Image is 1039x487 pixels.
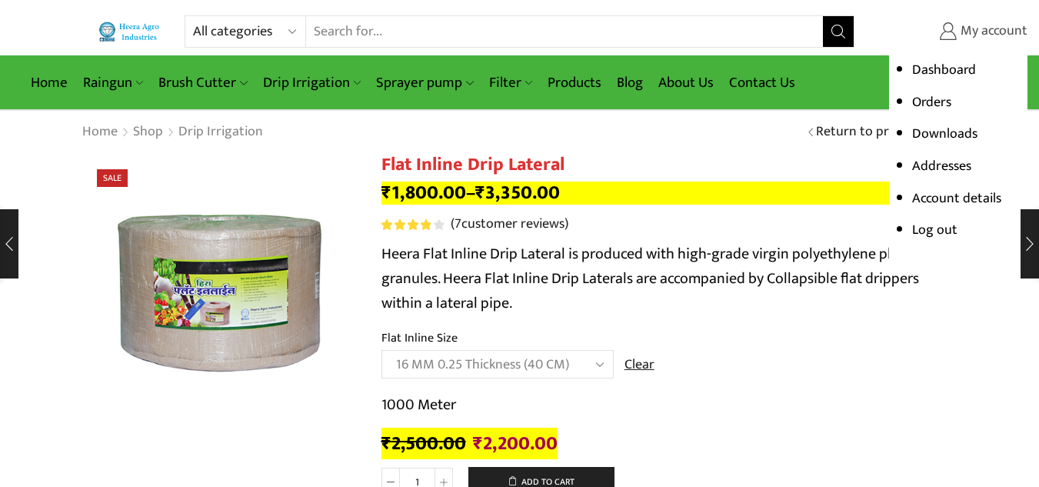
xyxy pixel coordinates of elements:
[451,215,568,235] a: (7customer reviews)
[82,122,264,142] nav: Breadcrumb
[381,219,444,230] div: Rated 4.00 out of 5
[912,58,976,82] a: Dashboard
[381,182,958,205] p: –
[306,16,822,47] input: Search for...
[473,428,483,459] span: ₹
[381,177,466,208] bdi: 1,800.00
[912,122,977,145] a: Downloads
[475,177,485,208] span: ₹
[368,65,481,101] a: Sprayer pump
[957,22,1027,42] span: My account
[97,169,128,187] span: Sale
[23,65,75,101] a: Home
[912,218,957,242] a: Log out
[816,122,958,142] a: Return to previous page
[132,122,164,142] a: Shop
[721,65,803,101] a: Contact Us
[82,122,118,142] a: Home
[651,65,721,101] a: About Us
[877,18,1027,45] a: My account
[912,155,971,178] a: Addresses
[381,219,431,230] span: Rated out of 5 based on customer ratings
[381,392,958,417] p: 1000 Meter
[823,16,854,47] button: Search button
[624,355,654,375] a: Clear options
[455,212,461,235] span: 7
[912,91,951,114] a: Orders
[481,65,540,101] a: Filter
[473,428,558,459] bdi: 2,200.00
[609,65,651,101] a: Blog
[870,68,1016,97] a: 0 Cart ₹0.00
[151,65,255,101] a: Brush Cutter
[178,122,264,142] a: Drip Irrigation
[912,187,1001,210] a: Account details
[381,154,958,176] h1: Flat Inline Drip Lateral
[381,428,391,459] span: ₹
[381,242,958,315] p: Heera Flat Inline Drip Lateral is produced with high-grade virgin polyethylene plastic granules. ...
[381,219,447,230] span: 7
[381,329,458,347] label: Flat Inline Size
[75,65,151,101] a: Raingun
[381,428,466,459] bdi: 2,500.00
[475,177,560,208] bdi: 3,350.00
[540,65,609,101] a: Products
[255,65,368,101] a: Drip Irrigation
[381,177,391,208] span: ₹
